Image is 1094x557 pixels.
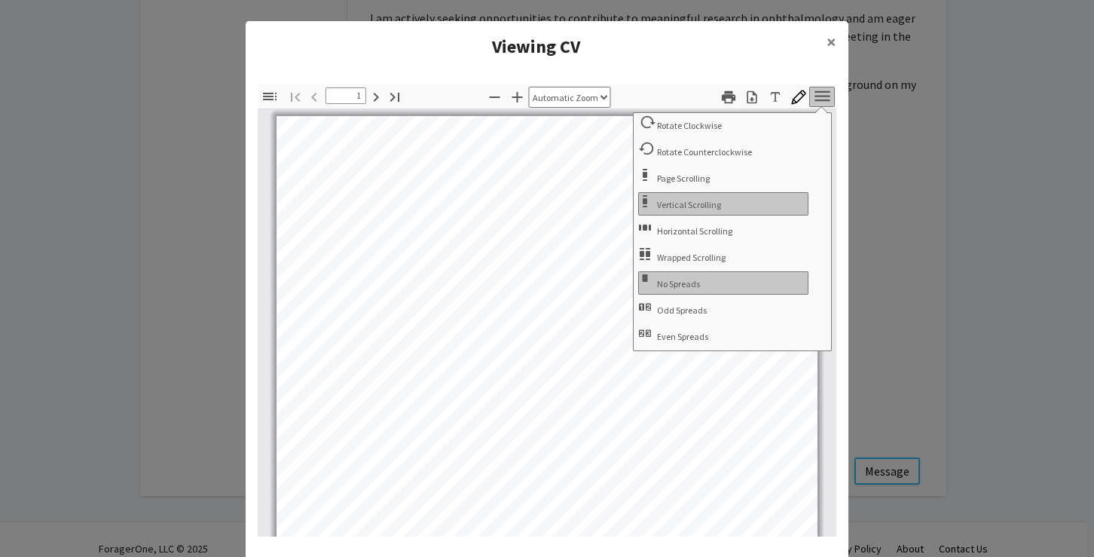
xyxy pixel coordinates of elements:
button: Odd Spreads [638,298,808,321]
select: Zoom [529,87,611,108]
button: Previous Page [301,87,327,107]
button: Go to Last Page [382,87,408,107]
span: Use Page Scrolling [657,173,713,184]
button: Draw [786,87,811,107]
button: Download [739,87,765,107]
span: Rotate Clockwise [657,120,725,131]
span: × [827,30,836,54]
button: Go to First Page [283,87,308,107]
button: Vertical Scrolling [638,192,808,216]
button: Even Spreads [638,324,808,347]
span: Wrapped Scrolling [657,252,729,263]
button: Next Page [363,87,389,107]
button: Page Scrolling [638,166,808,189]
button: Text [762,87,788,107]
input: Page [325,87,366,104]
h4: Viewing CV [258,33,814,60]
button: Wrapped Scrolling [638,245,808,268]
button: No Spreads [638,271,808,295]
button: Zoom In [505,87,530,107]
button: Rotate Counterclockwise [638,139,808,163]
span: Odd Spreads [657,305,710,316]
button: Close [814,21,848,63]
button: Zoom Out [482,87,508,107]
span: Even Spreads [657,331,711,342]
span: Vertical Scrolling [657,199,724,210]
span: Horizontal Scrolling [657,225,735,237]
button: Rotate Clockwise [638,113,808,136]
button: Horizontal Scrolling [638,219,808,242]
button: Print [716,87,741,107]
span: Rotate Counterclockwise [657,146,755,158]
span: No Spreads [657,278,703,289]
button: Toggle Sidebar [260,87,280,106]
button: Tools [809,87,835,107]
iframe: Chat [11,489,64,546]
